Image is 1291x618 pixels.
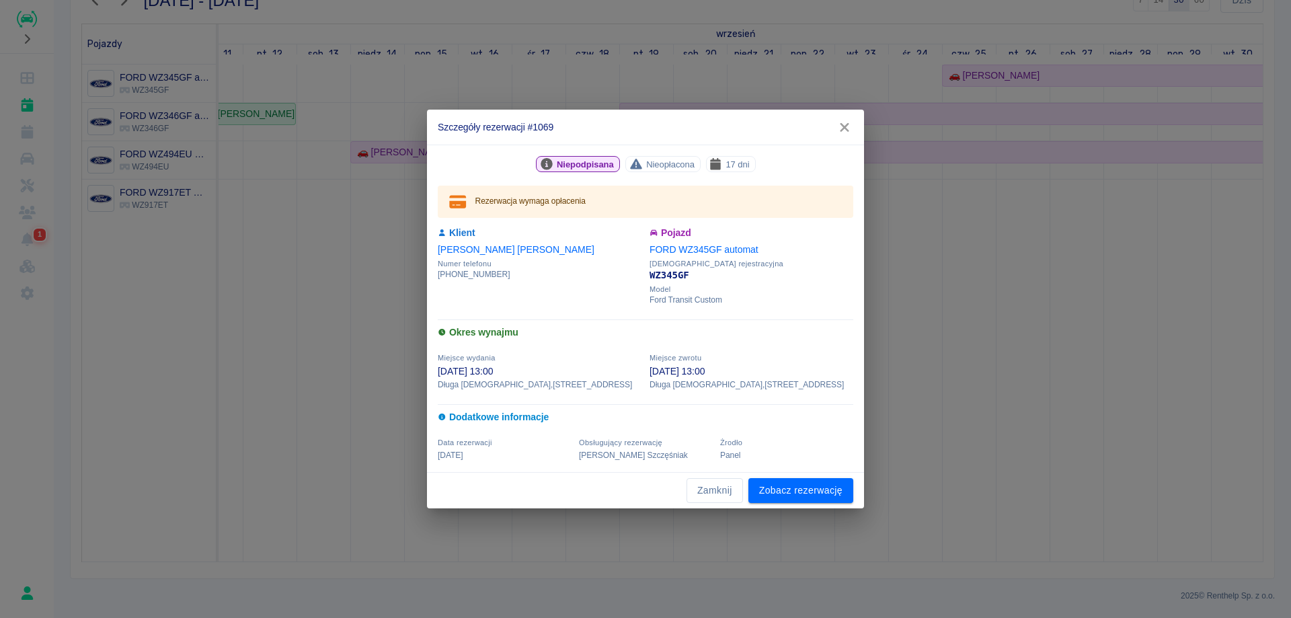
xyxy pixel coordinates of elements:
p: Panel [720,449,853,461]
p: [PERSON_NAME] Szczęśniak [579,449,712,461]
h6: Dodatkowe informacje [438,410,853,424]
span: Model [650,285,853,294]
div: Rezerwacja wymaga opłacenia [475,190,586,214]
span: Data rezerwacji [438,438,492,447]
span: Żrodło [720,438,742,447]
p: [PHONE_NUMBER] [438,268,641,280]
p: [DATE] 13:00 [650,364,853,379]
a: Zobacz rezerwację [748,478,853,503]
button: Zamknij [687,478,743,503]
p: Długa [DEMOGRAPHIC_DATA] , [STREET_ADDRESS] [650,379,853,391]
span: 17 dni [720,157,754,171]
p: WZ345GF [650,268,853,282]
a: FORD WZ345GF automat [650,244,758,255]
span: Numer telefonu [438,260,641,268]
span: Nieopłacona [641,157,700,171]
h6: Klient [438,226,641,240]
h6: Pojazd [650,226,853,240]
p: Długa [DEMOGRAPHIC_DATA] , [STREET_ADDRESS] [438,379,641,391]
a: [PERSON_NAME] [PERSON_NAME] [438,244,594,255]
p: Ford Transit Custom [650,294,853,306]
span: Niepodpisana [551,157,619,171]
p: [DATE] [438,449,571,461]
span: Obsługujący rezerwację [579,438,662,447]
h6: Okres wynajmu [438,325,853,340]
h2: Szczegóły rezerwacji #1069 [427,110,864,145]
span: Miejsce wydania [438,354,496,362]
span: [DEMOGRAPHIC_DATA] rejestracyjna [650,260,853,268]
span: Miejsce zwrotu [650,354,701,362]
p: [DATE] 13:00 [438,364,641,379]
